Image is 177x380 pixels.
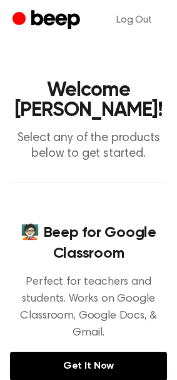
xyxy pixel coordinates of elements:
a: Log Out [104,5,164,35]
p: Perfect for teachers and students. Works on Google Classroom, Google Docs, & Gmail. [10,274,167,342]
h1: Welcome [PERSON_NAME]! [10,80,167,120]
h4: 🧑🏻‍🏫 Beep for Google Classroom [10,223,167,264]
p: Select any of the products below to get started. [10,130,167,162]
a: Beep [13,8,83,33]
